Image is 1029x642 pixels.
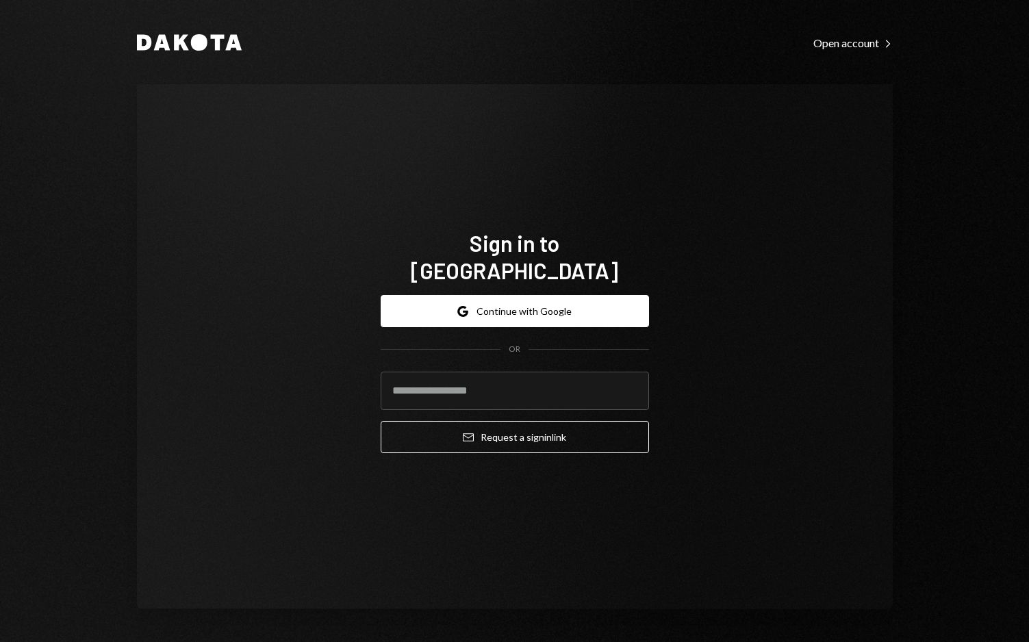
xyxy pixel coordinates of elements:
button: Request a signinlink [381,421,649,453]
div: Open account [813,36,893,50]
h1: Sign in to [GEOGRAPHIC_DATA] [381,229,649,284]
div: OR [509,344,520,355]
button: Continue with Google [381,295,649,327]
a: Open account [813,35,893,50]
